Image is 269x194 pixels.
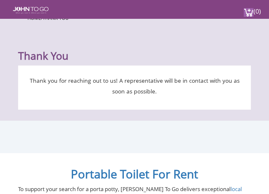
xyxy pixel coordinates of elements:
[253,2,261,16] span: (0)
[28,75,241,97] p: Thank you for reaching out to us! A representative will be in contact with you as soon as possible.
[244,8,253,17] img: cart a
[13,7,48,14] img: JOHN to go
[18,34,251,62] h1: Thank You
[71,166,198,182] a: Portable Toilet For Rent
[243,168,269,194] button: Live Chat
